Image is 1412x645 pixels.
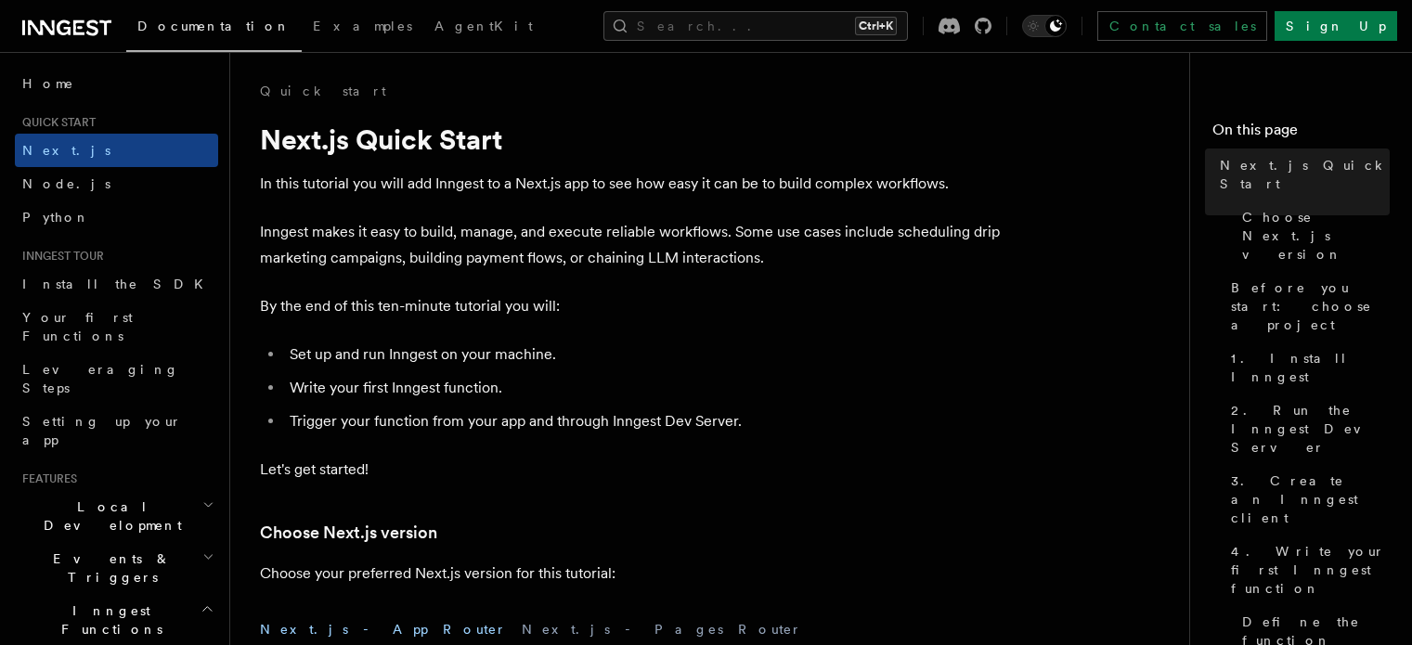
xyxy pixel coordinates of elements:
p: Let's get started! [260,457,1003,483]
a: Next.js [15,134,218,167]
li: Write your first Inngest function. [284,375,1003,401]
span: Events & Triggers [15,549,202,587]
a: Your first Functions [15,301,218,353]
a: 4. Write your first Inngest function [1224,535,1390,605]
span: Next.js [22,143,110,158]
p: Choose your preferred Next.js version for this tutorial: [260,561,1003,587]
a: 2. Run the Inngest Dev Server [1224,393,1390,464]
span: Local Development [15,497,202,535]
a: Next.js Quick Start [1212,148,1390,200]
p: In this tutorial you will add Inngest to a Next.js app to see how easy it can be to build complex... [260,171,1003,197]
a: Setting up your app [15,405,218,457]
span: Next.js Quick Start [1220,156,1390,193]
span: Inngest Functions [15,601,201,639]
a: Quick start [260,82,386,100]
span: Examples [313,19,412,33]
button: Local Development [15,490,218,542]
span: Your first Functions [22,310,133,343]
button: Search...Ctrl+K [603,11,908,41]
span: 2. Run the Inngest Dev Server [1231,401,1390,457]
p: Inngest makes it easy to build, manage, and execute reliable workflows. Some use cases include sc... [260,219,1003,271]
span: Setting up your app [22,414,182,447]
span: Before you start: choose a project [1231,278,1390,334]
button: Toggle dark mode [1022,15,1067,37]
p: By the end of this ten-minute tutorial you will: [260,293,1003,319]
span: Leveraging Steps [22,362,179,395]
h1: Next.js Quick Start [260,123,1003,156]
li: Set up and run Inngest on your machine. [284,342,1003,368]
a: 3. Create an Inngest client [1224,464,1390,535]
span: 4. Write your first Inngest function [1231,542,1390,598]
li: Trigger your function from your app and through Inngest Dev Server. [284,408,1003,434]
span: Documentation [137,19,291,33]
a: 1. Install Inngest [1224,342,1390,393]
a: Node.js [15,167,218,200]
span: Node.js [22,176,110,191]
button: Events & Triggers [15,542,218,594]
a: Documentation [126,6,302,52]
span: 1. Install Inngest [1231,349,1390,386]
a: Examples [302,6,423,50]
h4: On this page [1212,119,1390,148]
kbd: Ctrl+K [855,17,897,35]
span: Install the SDK [22,277,214,291]
a: Leveraging Steps [15,353,218,405]
a: Python [15,200,218,234]
a: AgentKit [423,6,544,50]
span: Inngest tour [15,249,104,264]
span: AgentKit [434,19,533,33]
a: Install the SDK [15,267,218,301]
a: Before you start: choose a project [1224,271,1390,342]
span: Choose Next.js version [1242,208,1390,264]
span: Home [22,74,74,93]
a: Home [15,67,218,100]
a: Contact sales [1097,11,1267,41]
a: Choose Next.js version [260,520,437,546]
a: Choose Next.js version [1235,200,1390,271]
span: Python [22,210,90,225]
span: Quick start [15,115,96,130]
span: Features [15,471,77,486]
a: Sign Up [1275,11,1397,41]
span: 3. Create an Inngest client [1231,471,1390,527]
